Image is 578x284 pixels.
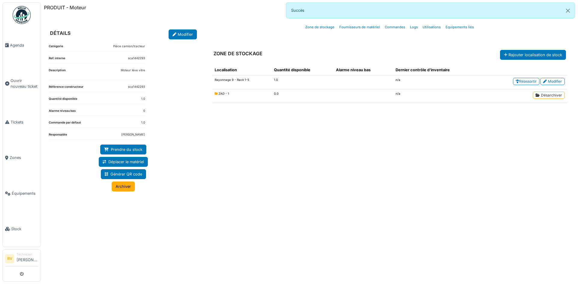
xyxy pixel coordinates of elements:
dt: Ref. interne [49,56,65,63]
th: Dernier contrôle d'inventaire [393,65,482,75]
span: Archivé [215,92,219,95]
img: Badge_color-CXgf-gQk.svg [13,6,31,24]
a: Prendre du stock [100,145,146,154]
span: Ouvrir nouveau ticket [11,78,38,89]
span: Tickets [11,119,38,125]
a: Logs [408,20,420,34]
dd: 0 [143,109,145,113]
p: Moteur lève vitre [121,68,145,73]
dt: Alarme niveau bas [49,109,76,116]
dd: Pièce camion/tracteur [113,44,145,49]
dd: sca1442293 [128,85,145,89]
a: Zone de stockage [303,20,337,34]
td: n/a [393,75,482,89]
a: RV Technicien[PERSON_NAME] [5,252,38,267]
a: Utilisations [420,20,443,34]
a: Modifier [169,29,197,39]
h6: ZONE DE STOCKAGE [213,51,263,56]
dt: Commande par défaut [49,121,81,127]
span: Agenda [10,42,38,48]
a: Agenda [3,27,41,63]
td: n/a [393,89,482,103]
h6: DÉTAILS [50,30,70,36]
li: [PERSON_NAME] [17,252,38,265]
div: Technicien [17,252,38,257]
dt: Quantité disponible [49,97,77,104]
a: Stock [3,211,41,247]
button: Rajouter localisation de stock [500,50,566,60]
th: Localisation [212,65,272,75]
dd: 1.0 [141,97,145,101]
a: Zones [3,140,41,176]
span: Stock [11,226,38,232]
a: Commandes [382,20,408,34]
a: Archiver [112,182,135,191]
a: Fournisseurs de matériel [337,20,382,34]
dd: sca1442293 [128,56,145,61]
a: Tickets [3,104,41,140]
th: Alarme niveau bas [334,65,393,75]
dt: Catégorie [49,44,63,51]
h6: PRODUIT - Moteur [44,5,86,11]
a: Ouvrir nouveau ticket [3,63,41,105]
li: RV [5,254,14,263]
a: Générer QR code [101,169,146,179]
td: ZAD - 1 [212,89,272,103]
td: 1.0 [272,75,334,89]
a: Réassortir [513,78,539,85]
dd: [PERSON_NAME] [121,133,145,137]
a: Equipements liés [443,20,476,34]
a: Équipements [3,176,41,211]
a: Déplacer le matériel [99,157,148,167]
dt: Référence constructeur [49,85,83,92]
div: Succès [286,2,575,18]
dt: Responsable [49,133,67,139]
span: Zones [10,155,38,160]
dd: 1.0 [141,121,145,125]
a: Désarchiver [533,92,565,99]
td: 0.0 [272,89,334,103]
td: Rayonnage 9 - Rack 1-5 [212,75,272,89]
dt: Description [49,68,66,80]
span: Équipements [12,191,38,196]
button: Close [561,3,575,19]
a: Modifier [540,78,565,85]
th: Quantité disponible [272,65,334,75]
